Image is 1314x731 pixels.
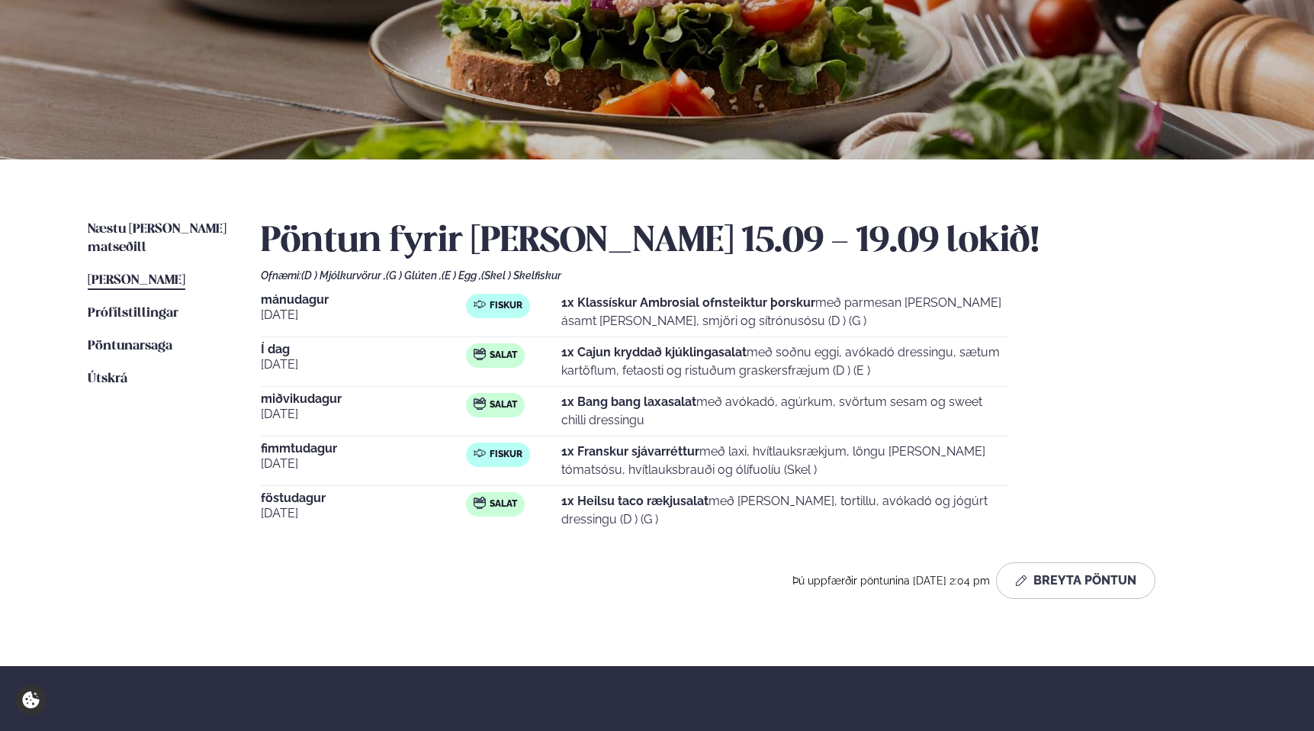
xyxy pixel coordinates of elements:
span: (E ) Egg , [442,269,481,282]
div: Ofnæmi: [261,269,1226,282]
span: (Skel ) Skelfiskur [481,269,561,282]
a: Næstu [PERSON_NAME] matseðill [88,221,230,257]
span: Fiskur [490,449,522,461]
span: Næstu [PERSON_NAME] matseðill [88,223,226,254]
span: Fiskur [490,300,522,312]
span: Pöntunarsaga [88,340,172,353]
span: fimmtudagur [261,443,466,455]
span: Salat [490,498,517,510]
span: Þú uppfærðir pöntunina [DATE] 2:04 pm [792,575,990,587]
span: Salat [490,349,517,362]
img: fish.svg [474,447,486,459]
strong: 1x Franskur sjávarréttur [561,444,699,459]
p: með avókadó, agúrkum, svörtum sesam og sweet chilli dressingu [561,393,1008,430]
span: Útskrá [88,372,127,385]
span: miðvikudagur [261,393,466,405]
span: mánudagur [261,294,466,306]
p: með [PERSON_NAME], tortillu, avókadó og jógúrt dressingu (D ) (G ) [561,492,1008,529]
a: Pöntunarsaga [88,337,172,356]
span: [DATE] [261,405,466,423]
span: [DATE] [261,504,466,523]
strong: 1x Klassískur Ambrosial ofnsteiktur þorskur [561,295,815,310]
span: Prófílstillingar [88,307,178,320]
a: Prófílstillingar [88,304,178,323]
span: Salat [490,399,517,411]
span: (G ) Glúten , [386,269,442,282]
p: með laxi, hvítlauksrækjum, löngu [PERSON_NAME] tómatsósu, hvítlauksbrauði og ólífuolíu (Skel ) [561,443,1008,479]
h2: Pöntun fyrir [PERSON_NAME] 15.09 - 19.09 lokið! [261,221,1226,263]
span: [PERSON_NAME] [88,274,185,287]
button: Breyta Pöntun [996,562,1155,599]
strong: 1x Bang bang laxasalat [561,394,696,409]
img: salad.svg [474,348,486,360]
img: fish.svg [474,298,486,311]
a: Cookie settings [15,684,47,716]
span: [DATE] [261,356,466,374]
span: föstudagur [261,492,466,504]
p: með parmesan [PERSON_NAME] ásamt [PERSON_NAME], smjöri og sítrónusósu (D ) (G ) [561,294,1008,330]
span: [DATE] [261,455,466,473]
img: salad.svg [474,497,486,509]
a: [PERSON_NAME] [88,272,185,290]
a: Útskrá [88,370,127,388]
span: (D ) Mjólkurvörur , [301,269,386,282]
span: [DATE] [261,306,466,324]
p: með soðnu eggi, avókadó dressingu, sætum kartöflum, fetaosti og ristuðum graskersfræjum (D ) (E ) [561,343,1008,380]
strong: 1x Heilsu taco rækjusalat [561,494,708,508]
span: Í dag [261,343,466,356]
strong: 1x Cajun kryddað kjúklingasalat [561,345,747,359]
img: salad.svg [474,398,486,410]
